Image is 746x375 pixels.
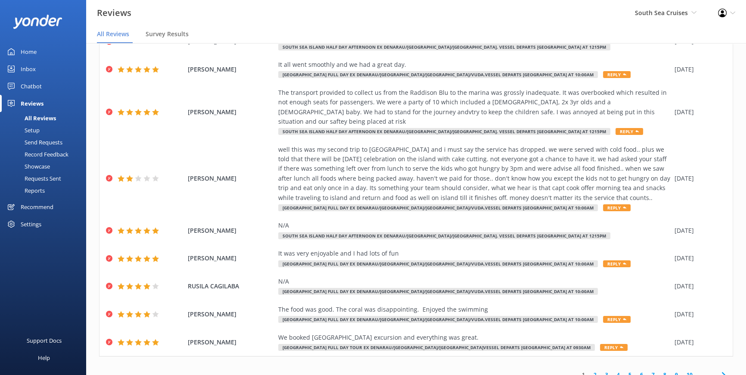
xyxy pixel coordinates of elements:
[188,309,274,319] span: [PERSON_NAME]
[21,43,37,60] div: Home
[278,221,670,230] div: N/A
[675,281,722,291] div: [DATE]
[278,44,610,50] span: South Sea Island Half Day Afternoon ex Denarau/[GEOGRAPHIC_DATA]/[GEOGRAPHIC_DATA]. Vessel Depart...
[278,128,610,135] span: South Sea Island Half Day Afternoon ex Denarau/[GEOGRAPHIC_DATA]/[GEOGRAPHIC_DATA]. Vessel Depart...
[278,277,670,286] div: N/A
[603,71,631,78] span: Reply
[278,88,670,127] div: The transport provided to collect us from the Raddison Blu to the marina was grossly inadequate. ...
[5,136,86,148] a: Send Requests
[21,78,42,95] div: Chatbot
[5,172,61,184] div: Requests Sent
[38,349,50,366] div: Help
[188,226,274,235] span: [PERSON_NAME]
[278,316,598,323] span: [GEOGRAPHIC_DATA] Full Day ex Denarau/[GEOGRAPHIC_DATA]/[GEOGRAPHIC_DATA]/Vuda.Vessel departs [GE...
[21,60,36,78] div: Inbox
[600,344,628,351] span: Reply
[5,124,40,136] div: Setup
[278,204,598,211] span: [GEOGRAPHIC_DATA] Full Day ex Denarau/[GEOGRAPHIC_DATA]/[GEOGRAPHIC_DATA]/Vuda.Vessel departs [GE...
[5,136,62,148] div: Send Requests
[21,216,41,233] div: Settings
[675,253,722,263] div: [DATE]
[675,226,722,235] div: [DATE]
[278,232,610,239] span: South Sea Island Half Day Afternoon ex Denarau/[GEOGRAPHIC_DATA]/[GEOGRAPHIC_DATA]. Vessel Depart...
[675,337,722,347] div: [DATE]
[615,128,643,135] span: Reply
[13,15,62,29] img: yonder-white-logo.png
[97,6,131,20] h3: Reviews
[5,184,45,197] div: Reports
[278,305,670,314] div: The food was good. The coral was disappointing. Enjoyed the swimming
[5,148,68,160] div: Record Feedback
[603,204,631,211] span: Reply
[146,30,189,38] span: Survey Results
[675,107,722,117] div: [DATE]
[21,198,53,216] div: Recommend
[278,333,670,342] div: We booked [GEOGRAPHIC_DATA] excursion and everything was great.
[603,316,631,323] span: Reply
[188,253,274,263] span: [PERSON_NAME]
[27,332,62,349] div: Support Docs
[5,112,86,124] a: All Reviews
[635,9,688,17] span: South Sea Cruises
[278,344,595,351] span: [GEOGRAPHIC_DATA] Full Day Tour ex Denarau/[GEOGRAPHIC_DATA]/[GEOGRAPHIC_DATA]Vessel departs [GEO...
[5,172,86,184] a: Requests Sent
[5,160,50,172] div: Showcase
[188,174,274,183] span: [PERSON_NAME]
[278,249,670,258] div: It was very enjoyable and I had lots of fun
[5,124,86,136] a: Setup
[188,337,274,347] span: [PERSON_NAME]
[5,184,86,197] a: Reports
[278,71,598,78] span: [GEOGRAPHIC_DATA] Full Day ex Denarau/[GEOGRAPHIC_DATA]/[GEOGRAPHIC_DATA]/Vuda.Vessel departs [GE...
[278,60,670,69] div: It all went smoothly and we had a great day.
[97,30,129,38] span: All Reviews
[21,95,44,112] div: Reviews
[675,309,722,319] div: [DATE]
[278,288,598,295] span: [GEOGRAPHIC_DATA] Full Day ex Denarau/[GEOGRAPHIC_DATA]/[GEOGRAPHIC_DATA]/Vuda.Vessel departs [GE...
[5,160,86,172] a: Showcase
[278,145,670,203] div: well this was my second trip to [GEOGRAPHIC_DATA] and i must say the service has dropped. we were...
[675,65,722,74] div: [DATE]
[5,112,56,124] div: All Reviews
[188,107,274,117] span: [PERSON_NAME]
[278,260,598,267] span: [GEOGRAPHIC_DATA] Full Day ex Denarau/[GEOGRAPHIC_DATA]/[GEOGRAPHIC_DATA]/Vuda.Vessel departs [GE...
[188,281,274,291] span: RUSILA CAGILABA
[603,260,631,267] span: Reply
[188,65,274,74] span: [PERSON_NAME]
[5,148,86,160] a: Record Feedback
[675,174,722,183] div: [DATE]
